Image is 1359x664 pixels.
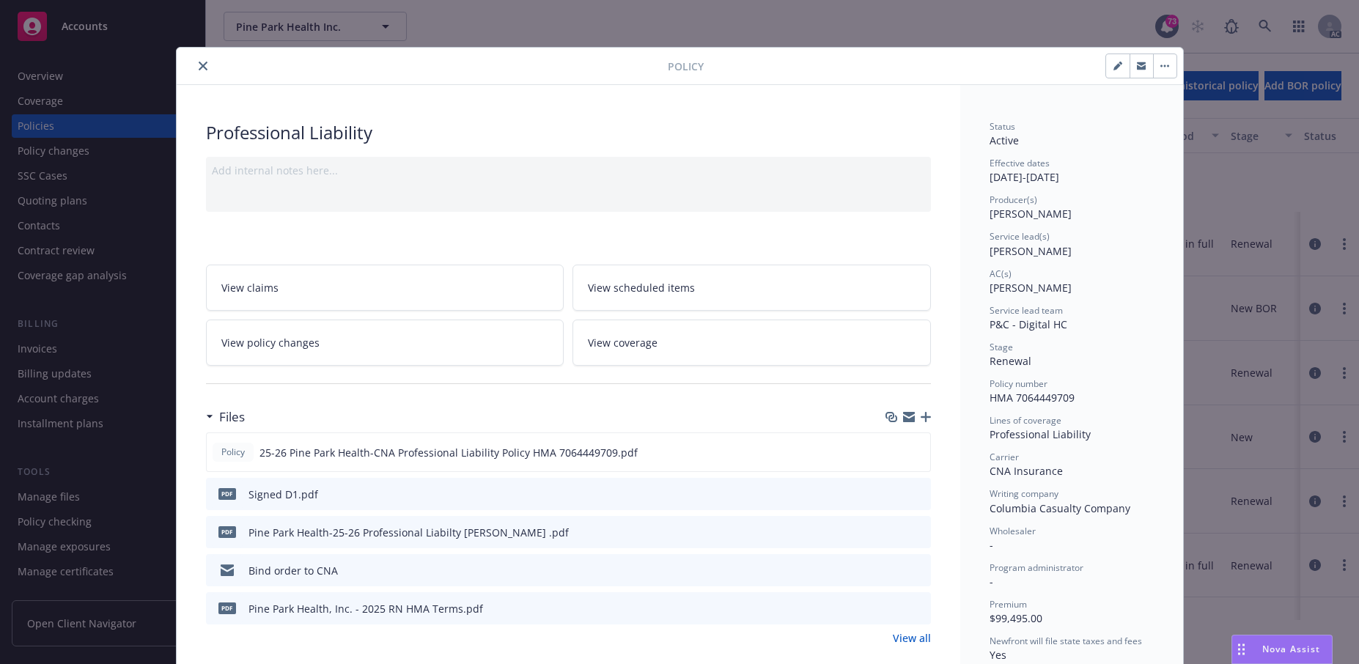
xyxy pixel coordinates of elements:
span: Renewal [990,354,1031,368]
span: View policy changes [221,335,320,350]
h3: Files [219,407,245,427]
span: Writing company [990,487,1058,500]
span: Service lead team [990,304,1063,317]
button: download file [888,487,900,502]
button: preview file [912,487,925,502]
button: preview file [912,525,925,540]
a: View all [893,630,931,646]
span: [PERSON_NAME] [990,244,1072,258]
span: Carrier [990,451,1019,463]
span: pdf [218,602,236,613]
div: [DATE] - [DATE] [990,157,1154,185]
span: Wholesaler [990,525,1036,537]
a: View policy changes [206,320,564,366]
span: Professional Liability [990,427,1091,441]
span: pdf [218,526,236,537]
div: Add internal notes here... [212,163,925,178]
button: preview file [912,563,925,578]
span: Policy number [990,377,1047,390]
span: Lines of coverage [990,414,1061,427]
div: Drag to move [1232,635,1251,663]
div: Files [206,407,245,427]
span: [PERSON_NAME] [990,281,1072,295]
span: Program administrator [990,561,1083,574]
span: View claims [221,280,279,295]
span: Producer(s) [990,193,1037,206]
span: Newfront will file state taxes and fees [990,635,1142,647]
span: Policy [218,446,248,459]
button: close [194,57,212,75]
a: View claims [206,265,564,311]
span: Premium [990,598,1027,610]
button: download file [888,563,900,578]
span: CNA Insurance [990,464,1063,478]
a: View coverage [572,320,931,366]
span: Policy [668,59,704,74]
span: Active [990,133,1019,147]
span: - [990,538,993,552]
button: preview file [911,445,924,460]
button: download file [888,601,900,616]
span: 25-26 Pine Park Health-CNA Professional Liability Policy HMA 7064449709.pdf [259,445,638,460]
span: Service lead(s) [990,230,1050,243]
div: Professional Liability [206,120,931,145]
span: View coverage [588,335,658,350]
span: View scheduled items [588,280,695,295]
div: Signed D1.pdf [248,487,318,502]
span: $99,495.00 [990,611,1042,625]
div: Pine Park Health-25-26 Professional Liabilty [PERSON_NAME] .pdf [248,525,569,540]
span: Yes [990,648,1006,662]
span: Nova Assist [1262,643,1320,655]
span: [PERSON_NAME] [990,207,1072,221]
button: preview file [912,601,925,616]
span: Columbia Casualty Company [990,501,1130,515]
button: Nova Assist [1231,635,1333,664]
div: Pine Park Health, Inc. - 2025 RN HMA Terms.pdf [248,601,483,616]
span: - [990,575,993,589]
span: HMA 7064449709 [990,391,1075,405]
span: Effective dates [990,157,1050,169]
span: pdf [218,488,236,499]
span: AC(s) [990,268,1012,280]
span: P&C - Digital HC [990,317,1067,331]
a: View scheduled items [572,265,931,311]
span: Status [990,120,1015,133]
div: Bind order to CNA [248,563,338,578]
button: download file [888,525,900,540]
span: Stage [990,341,1013,353]
button: download file [888,445,899,460]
